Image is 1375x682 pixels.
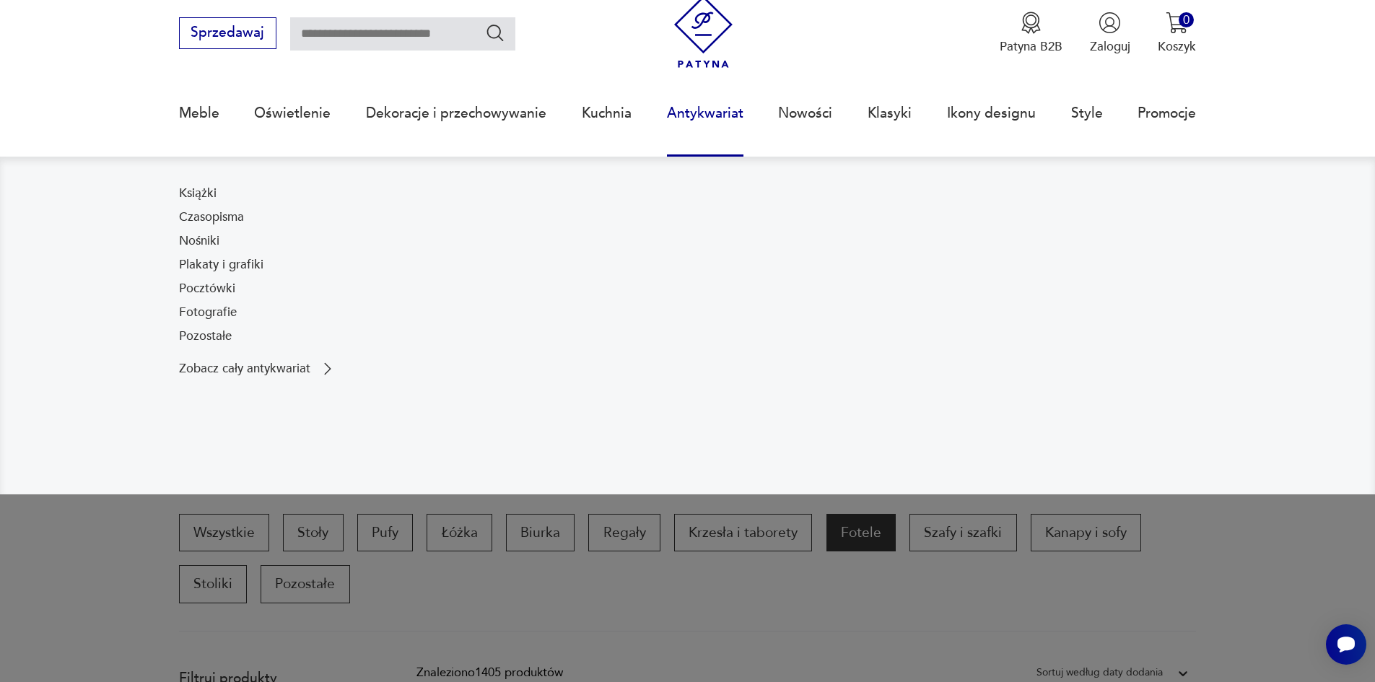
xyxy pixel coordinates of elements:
p: Koszyk [1158,38,1196,55]
a: Zobacz cały antykwariat [179,360,336,377]
a: Dekoracje i przechowywanie [366,80,546,147]
div: 0 [1179,12,1194,27]
a: Książki [179,185,217,202]
a: Kuchnia [582,80,632,147]
a: Antykwariat [667,80,743,147]
img: Ikona koszyka [1166,12,1188,34]
a: Nośniki [179,232,219,250]
button: Patyna B2B [1000,12,1062,55]
a: Czasopisma [179,209,244,226]
a: Fotografie [179,304,237,321]
img: Ikona medalu [1020,12,1042,34]
p: Zobacz cały antykwariat [179,363,310,375]
a: Promocje [1138,80,1196,147]
p: Zaloguj [1090,38,1130,55]
button: Szukaj [485,22,506,43]
a: Meble [179,80,219,147]
button: Zaloguj [1090,12,1130,55]
a: Sprzedawaj [179,28,276,40]
a: Klasyki [868,80,912,147]
iframe: Smartsupp widget button [1326,624,1366,665]
img: c8a9187830f37f141118a59c8d49ce82.jpg [697,185,1197,440]
a: Nowości [778,80,832,147]
a: Pocztówki [179,280,235,297]
a: Ikony designu [947,80,1036,147]
img: Ikonka użytkownika [1099,12,1121,34]
a: Style [1071,80,1103,147]
a: Plakaty i grafiki [179,256,263,274]
p: Patyna B2B [1000,38,1062,55]
a: Pozostałe [179,328,232,345]
button: Sprzedawaj [179,17,276,49]
a: Ikona medaluPatyna B2B [1000,12,1062,55]
button: 0Koszyk [1158,12,1196,55]
a: Oświetlenie [254,80,331,147]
